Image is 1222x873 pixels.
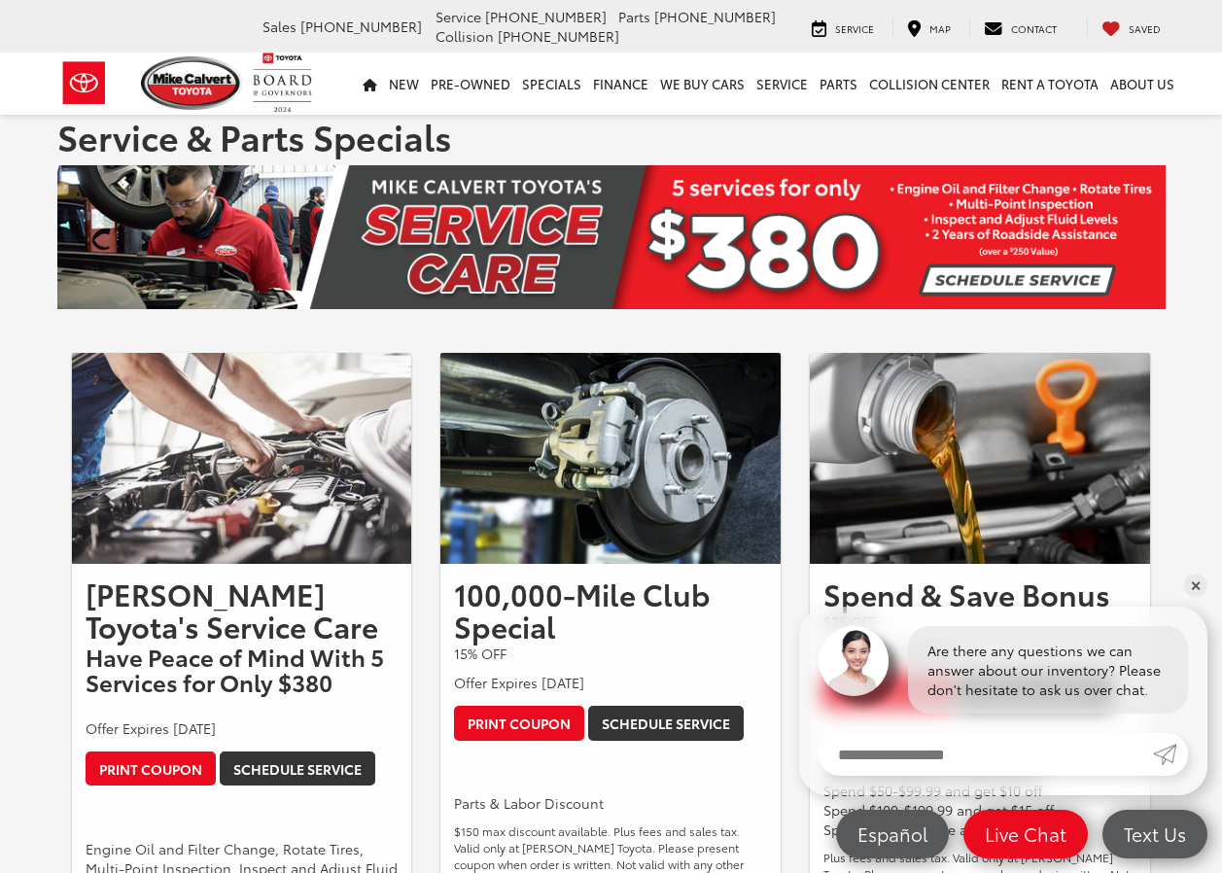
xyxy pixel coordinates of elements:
a: Print Coupon [86,751,216,786]
span: Parts [618,7,650,26]
p: Offer Expires [DATE] [454,673,767,692]
span: Map [929,21,951,36]
a: Service [797,17,889,37]
p: Offer Expires [DATE] [86,718,399,738]
div: Are there any questions we can answer about our inventory? Please don't hesitate to ask us over c... [908,626,1188,714]
p: 15% OFF [454,644,767,663]
a: Submit [1153,733,1188,776]
iframe: Send To Google Pay [86,798,252,828]
h2: [PERSON_NAME] Toyota's Service Care [86,577,399,642]
span: Sales [262,17,297,36]
span: Service [835,21,874,36]
span: [PHONE_NUMBER] [498,26,619,46]
a: Home [357,52,383,115]
a: Contact [969,17,1071,37]
span: Live Chat [975,821,1076,846]
span: [PHONE_NUMBER] [654,7,776,26]
img: Toyota [48,52,121,115]
a: Rent a Toyota [995,52,1104,115]
img: Spend & Save Bonus [810,353,1150,564]
img: Updated Service Banner | July 2024 [57,165,1166,309]
span: Service [436,7,481,26]
span: Text Us [1114,821,1196,846]
h2: 100,000-Mile Club Special [454,577,767,642]
a: New [383,52,425,115]
a: Specials [516,52,587,115]
span: Saved [1129,21,1161,36]
a: Schedule Service [220,751,375,786]
a: Finance [587,52,654,115]
a: Service [751,52,814,115]
img: Mike Calvert Toyota's Service Care [72,353,412,564]
a: Print Coupon [454,706,584,741]
a: Text Us [1102,810,1207,858]
img: Mike Calvert Toyota [141,56,244,110]
a: My Saved Vehicles [1087,17,1175,37]
input: Enter your message [819,733,1153,776]
img: 100,000-Mile Club Special [440,353,781,564]
h2: Spend & Save Bonus [823,577,1136,610]
a: Map [892,17,965,37]
span: Contact [1011,21,1057,36]
a: Español [836,810,949,858]
iframe: Send To Google Pay [454,752,620,783]
h3: Have Peace of Mind With 5 Services for Only $380 [86,644,399,695]
span: Español [848,821,937,846]
p: Spend $35-$49.99 and get $5 off Spend $50-$99.99 and get $10 off Spend $100-$199.99 and get $15 o... [823,761,1136,839]
span: [PHONE_NUMBER] [485,7,607,26]
a: Parts [814,52,863,115]
a: Live Chat [963,810,1088,858]
p: Parts & Labor Discount [454,793,767,813]
a: About Us [1104,52,1180,115]
span: Collision [436,26,494,46]
a: Collision Center [863,52,995,115]
h1: Service & Parts Specials [57,117,1166,156]
span: [PHONE_NUMBER] [300,17,422,36]
a: WE BUY CARS [654,52,751,115]
img: Agent profile photo [819,626,889,696]
a: Schedule Service [588,706,744,741]
a: Pre-Owned [425,52,516,115]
